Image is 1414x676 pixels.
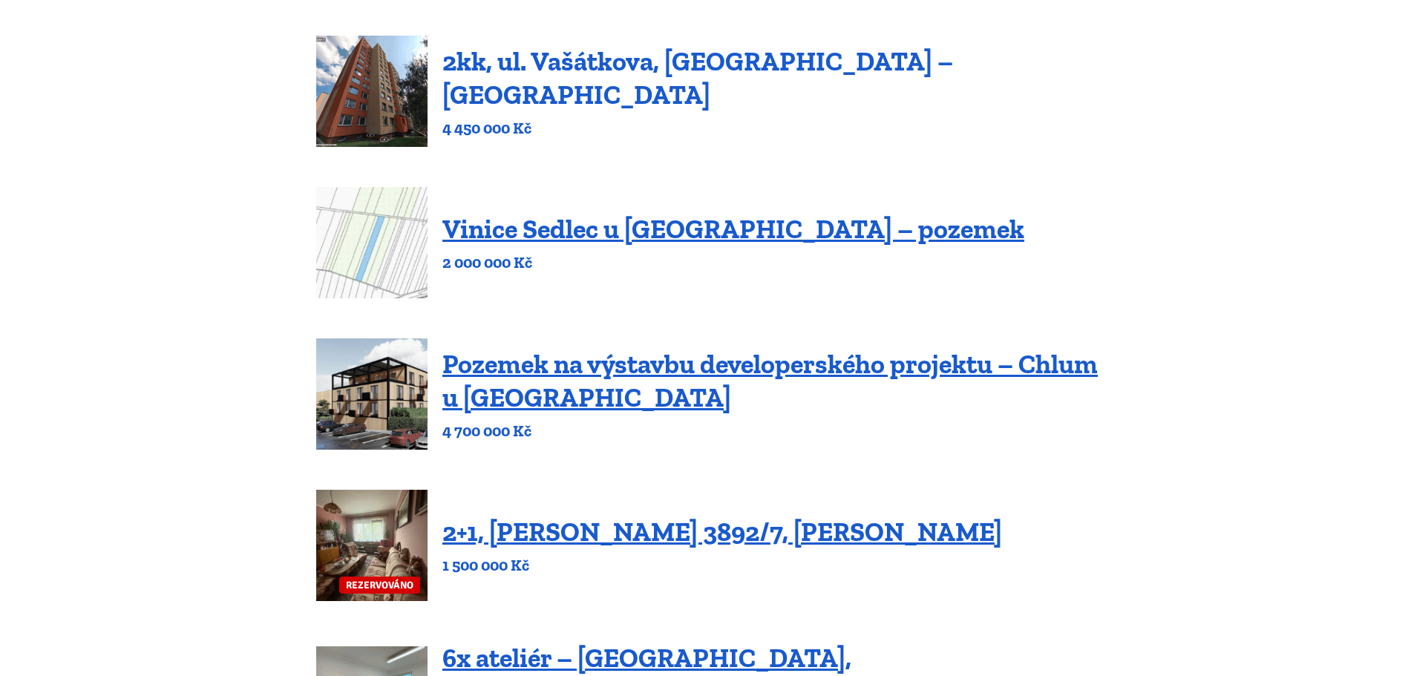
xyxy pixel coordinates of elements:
[316,490,428,601] a: REZERVOVÁNO
[442,516,1002,548] a: 2+1, [PERSON_NAME] 3892/7, [PERSON_NAME]
[442,118,1098,139] p: 4 450 000 Kč
[442,252,1024,273] p: 2 000 000 Kč
[442,421,1098,442] p: 4 700 000 Kč
[442,555,1002,576] p: 1 500 000 Kč
[442,348,1098,413] a: Pozemek na výstavbu developerského projektu – Chlum u [GEOGRAPHIC_DATA]
[339,577,420,594] span: REZERVOVÁNO
[442,213,1024,245] a: Vinice Sedlec u [GEOGRAPHIC_DATA] – pozemek
[442,45,953,111] a: 2kk, ul. Vašátkova, [GEOGRAPHIC_DATA] – [GEOGRAPHIC_DATA]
